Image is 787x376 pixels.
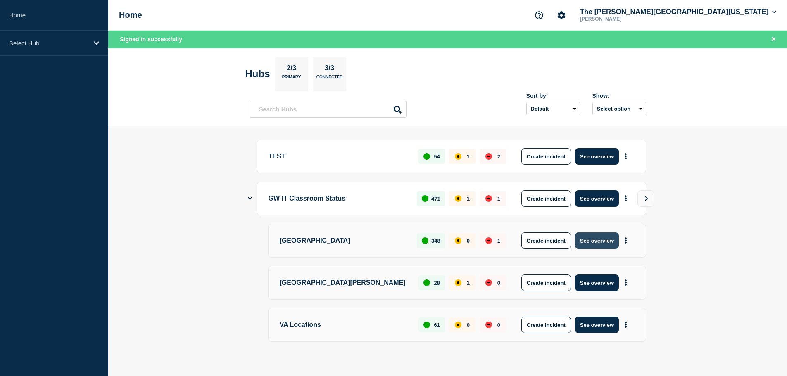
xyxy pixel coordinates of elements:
[521,190,571,207] button: Create incident
[434,154,440,160] p: 54
[521,274,571,291] button: Create incident
[455,153,461,160] div: affected
[467,196,470,202] p: 1
[592,92,646,99] div: Show:
[485,322,492,328] div: down
[269,190,408,207] p: GW IT Classroom Status
[248,196,252,202] button: Show Connected Hubs
[575,232,619,249] button: See overview
[485,195,492,202] div: down
[467,280,470,286] p: 1
[497,154,500,160] p: 2
[321,64,338,75] p: 3/3
[621,275,631,291] button: More actions
[434,280,440,286] p: 28
[455,322,461,328] div: affected
[467,322,470,328] p: 0
[269,148,409,165] p: TEST
[578,8,778,16] button: The [PERSON_NAME][GEOGRAPHIC_DATA][US_STATE]
[621,191,631,206] button: More actions
[521,317,571,333] button: Create incident
[282,75,301,83] p: Primary
[637,190,654,207] button: View
[768,35,779,44] button: Close banner
[497,196,500,202] p: 1
[575,148,619,165] button: See overview
[485,153,492,160] div: down
[119,10,142,20] h1: Home
[422,237,428,244] div: up
[497,238,500,244] p: 1
[422,195,428,202] div: up
[575,274,619,291] button: See overview
[521,232,571,249] button: Create incident
[485,279,492,286] div: down
[553,7,570,24] button: Account settings
[455,237,461,244] div: affected
[575,317,619,333] button: See overview
[120,36,182,43] span: Signed in successfully
[280,232,408,249] p: [GEOGRAPHIC_DATA]
[283,64,300,75] p: 2/3
[621,149,631,164] button: More actions
[467,154,470,160] p: 1
[497,280,500,286] p: 0
[526,102,580,115] select: Sort by
[434,322,440,328] p: 61
[485,237,492,244] div: down
[250,101,407,118] input: Search Hubs
[280,317,409,333] p: VA Locations
[9,40,88,47] p: Select Hub
[455,279,461,286] div: affected
[423,322,430,328] div: up
[521,148,571,165] button: Create incident
[280,274,409,291] p: [GEOGRAPHIC_DATA][PERSON_NAME]
[530,7,548,24] button: Support
[431,196,440,202] p: 471
[497,322,500,328] p: 0
[431,238,440,244] p: 348
[578,16,664,22] p: [PERSON_NAME]
[526,92,580,99] div: Sort by:
[423,153,430,160] div: up
[316,75,342,83] p: Connected
[467,238,470,244] p: 0
[423,279,430,286] div: up
[592,102,646,115] button: Select option
[621,233,631,248] button: More actions
[455,195,461,202] div: affected
[245,68,270,80] h2: Hubs
[575,190,619,207] button: See overview
[621,317,631,333] button: More actions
